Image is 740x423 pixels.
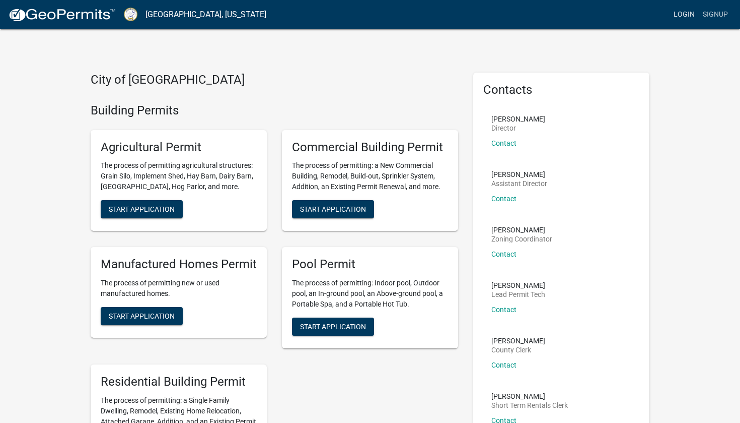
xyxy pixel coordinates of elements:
[491,115,545,123] p: [PERSON_NAME]
[91,103,458,118] h4: Building Permits
[491,139,516,147] a: Contact
[109,312,175,320] span: Start Application
[491,337,545,344] p: [PERSON_NAME]
[145,6,266,23] a: [GEOGRAPHIC_DATA], [US_STATE]
[491,291,545,298] p: Lead Permit Tech
[109,205,175,213] span: Start Application
[91,73,458,87] h4: City of [GEOGRAPHIC_DATA]
[292,140,448,155] h5: Commercial Building Permit
[670,5,699,24] a: Login
[491,402,568,409] p: Short Term Rentals Clerk
[101,200,183,218] button: Start Application
[101,160,257,192] p: The process of permitting agricultural structures: Grain Silo, Implement Shed, Hay Barn, Dairy Ba...
[491,282,545,289] p: [PERSON_NAME]
[491,306,516,314] a: Contact
[699,5,732,24] a: Signup
[483,83,639,97] h5: Contacts
[491,195,516,203] a: Contact
[292,200,374,218] button: Start Application
[491,361,516,369] a: Contact
[292,318,374,336] button: Start Application
[124,8,137,21] img: Putnam County, Georgia
[491,171,547,178] p: [PERSON_NAME]
[300,205,366,213] span: Start Application
[300,323,366,331] span: Start Application
[101,375,257,389] h5: Residential Building Permit
[491,180,547,187] p: Assistant Director
[101,307,183,325] button: Start Application
[491,235,552,243] p: Zoning Coordinator
[101,257,257,272] h5: Manufactured Homes Permit
[101,278,257,299] p: The process of permitting new or used manufactured homes.
[101,140,257,155] h5: Agricultural Permit
[491,226,552,233] p: [PERSON_NAME]
[491,393,568,400] p: [PERSON_NAME]
[491,346,545,353] p: County Clerk
[292,257,448,272] h5: Pool Permit
[491,125,545,132] p: Director
[292,278,448,310] p: The process of permitting: Indoor pool, Outdoor pool, an In-ground pool, an Above-ground pool, a ...
[491,250,516,258] a: Contact
[292,160,448,192] p: The process of permitting: a New Commercial Building, Remodel, Build-out, Sprinkler System, Addit...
